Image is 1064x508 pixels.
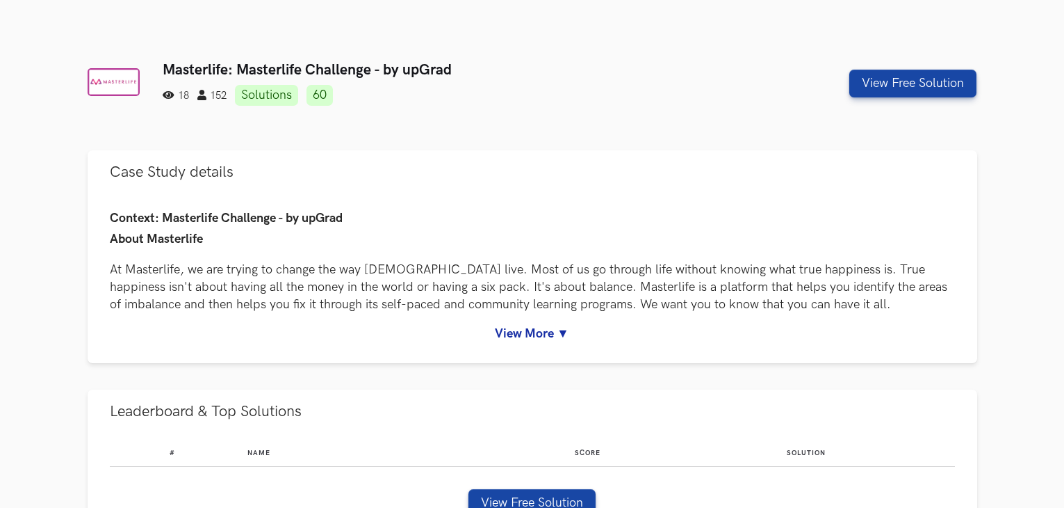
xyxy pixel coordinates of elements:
[849,70,976,97] button: View Free Solution
[110,232,203,246] span: About Masterlife
[110,163,234,182] span: Case Study details
[88,68,140,96] img: Masterlife logo
[88,150,977,194] button: Case Study details
[247,449,270,457] span: Name
[110,402,302,421] span: Leaderboard & Top Solutions
[110,438,955,467] table: Leaderboard
[163,90,189,102] span: 18
[110,212,955,226] h4: Context: Masterlife Challenge - by upGrad
[197,90,227,102] span: 152
[110,261,955,314] p: At Masterlife, we are trying to change the way [DEMOGRAPHIC_DATA] live. Most of us go through lif...
[88,390,977,434] button: Leaderboard & Top Solutions
[163,61,751,79] h3: Masterlife: Masterlife Challenge - by upGrad
[170,449,175,457] span: #
[787,449,826,457] span: Solution
[110,326,955,341] a: View More ▼
[575,449,600,457] span: Score
[88,194,977,363] div: Case Study details
[306,85,333,106] a: 60
[235,85,298,106] a: Solutions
